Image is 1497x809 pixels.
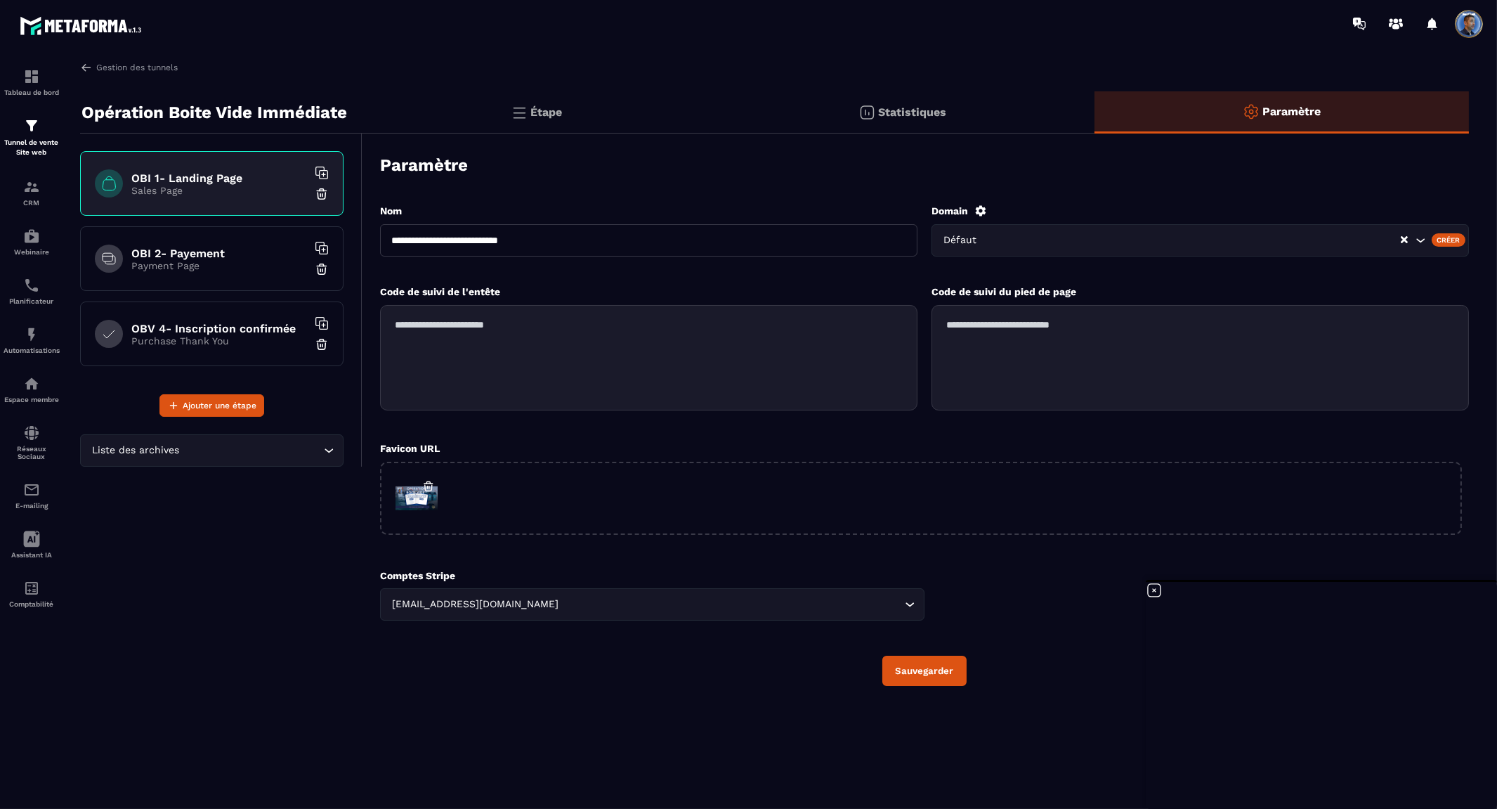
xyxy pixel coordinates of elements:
label: Domain [931,205,968,216]
label: Nom [380,205,402,216]
p: Statistiques [879,105,947,119]
span: Défaut [941,233,990,248]
img: email [23,481,40,498]
h6: OBI 1- Landing Page [131,171,307,185]
p: Purchase Thank You [131,335,307,347]
img: trash [315,337,329,351]
div: Search for option [931,224,1469,257]
p: Réseaux Sociaux [4,445,60,460]
p: Tableau de bord [4,89,60,96]
img: arrow [80,61,93,74]
img: stats.20deebd0.svg [858,104,875,121]
input: Search for option [990,233,1399,248]
button: Sauvegarder [882,656,967,686]
img: formation [23,68,40,85]
a: Gestion des tunnels [80,61,178,74]
a: schedulerschedulerPlanificateur [4,266,60,316]
img: bars.0d591741.svg [511,104,528,121]
p: Étape [531,105,563,119]
img: automations [23,375,40,392]
p: Payment Page [131,260,307,271]
p: Espace membre [4,396,60,403]
a: automationsautomationsEspace membre [4,365,60,414]
img: setting-o.ffaa8168.svg [1243,103,1260,120]
p: Opération Boite Vide Immédiate [81,98,347,127]
a: formationformationCRM [4,168,60,217]
p: Webinaire [4,248,60,256]
p: Assistant IA [4,551,60,559]
a: social-networksocial-networkRéseaux Sociaux [4,414,60,471]
h6: OBI 2- Payement [131,247,307,260]
img: social-network [23,425,40,441]
img: automations [23,326,40,343]
p: Comptabilité [4,600,60,608]
img: scheduler [23,277,40,294]
p: Automatisations [4,347,60,354]
div: Search for option [80,434,344,467]
a: automationsautomationsAutomatisations [4,316,60,365]
img: formation [23,117,40,134]
h6: OBV 4- Inscription confirmée [131,322,307,335]
img: accountant [23,580,40,597]
label: Code de suivi du pied de page [931,286,1076,297]
p: Sales Page [131,185,307,196]
button: Ajouter une étape [159,394,264,417]
a: formationformationTableau de bord [4,58,60,107]
p: Planificateur [4,297,60,305]
p: Comptes Stripe [380,570,924,581]
img: trash [315,187,329,201]
p: Paramètre [1263,105,1321,118]
div: Search for option [380,588,924,621]
input: Search for option [183,443,320,458]
a: automationsautomationsWebinaire [4,217,60,266]
img: automations [23,228,40,245]
div: Créer [1432,233,1466,246]
img: formation [23,179,40,195]
img: logo [20,13,146,39]
h3: Paramètre [380,155,468,175]
img: trash [315,262,329,276]
button: Clear Selected [1401,235,1408,245]
span: [EMAIL_ADDRESS][DOMAIN_NAME] [389,597,562,612]
span: Liste des archives [89,443,183,458]
a: Assistant IA [4,520,60,569]
p: CRM [4,199,60,207]
span: Ajouter une étape [183,399,256,413]
a: formationformationTunnel de vente Site web [4,107,60,168]
a: accountantaccountantComptabilité [4,569,60,619]
a: emailemailE-mailing [4,471,60,520]
label: Favicon URL [380,443,440,454]
p: E-mailing [4,502,60,510]
p: Tunnel de vente Site web [4,138,60,157]
input: Search for option [562,597,901,612]
label: Code de suivi de l'entête [380,286,500,297]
